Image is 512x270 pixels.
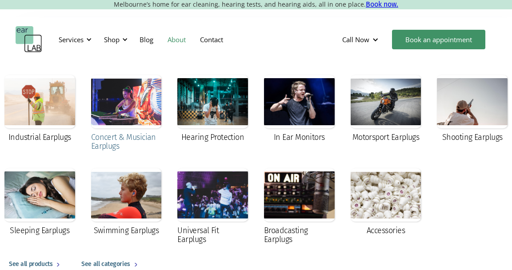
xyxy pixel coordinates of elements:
a: Blog [132,27,160,52]
a: Universal Fit Earplugs [173,164,252,250]
div: Sleeping Earplugs [10,226,69,235]
div: Concert & Musician Earplugs [91,133,162,151]
div: Shooting Earplugs [442,133,503,142]
a: Book an appointment [392,30,485,49]
a: Contact [193,27,230,52]
div: In Ear Monitors [274,133,325,142]
a: Motorsport Earplugs [346,71,426,148]
div: Services [59,35,84,44]
div: Broadcasting Earplugs [264,226,335,244]
a: Accessories [346,164,426,241]
div: Call Now [335,26,388,53]
div: Call Now [342,35,369,44]
div: Industrial Earplugs [8,133,71,142]
div: See all products [9,259,52,270]
a: home [16,26,42,53]
div: Shop [99,26,130,53]
div: Services [53,26,94,53]
a: Shooting Earplugs [432,71,512,148]
div: Accessories [367,226,405,235]
a: Hearing Protection [173,71,252,148]
a: In Ear Monitors [260,71,339,148]
a: About [160,27,193,52]
a: Concert & Musician Earplugs [87,71,166,157]
div: Shop [104,35,120,44]
a: Broadcasting Earplugs [260,164,339,250]
a: Swimming Earplugs [87,164,166,241]
div: Motorsport Earplugs [352,133,420,142]
div: Hearing Protection [181,133,244,142]
div: Swimming Earplugs [94,226,159,235]
div: Universal Fit Earplugs [177,226,248,244]
div: See all categories [81,259,130,270]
